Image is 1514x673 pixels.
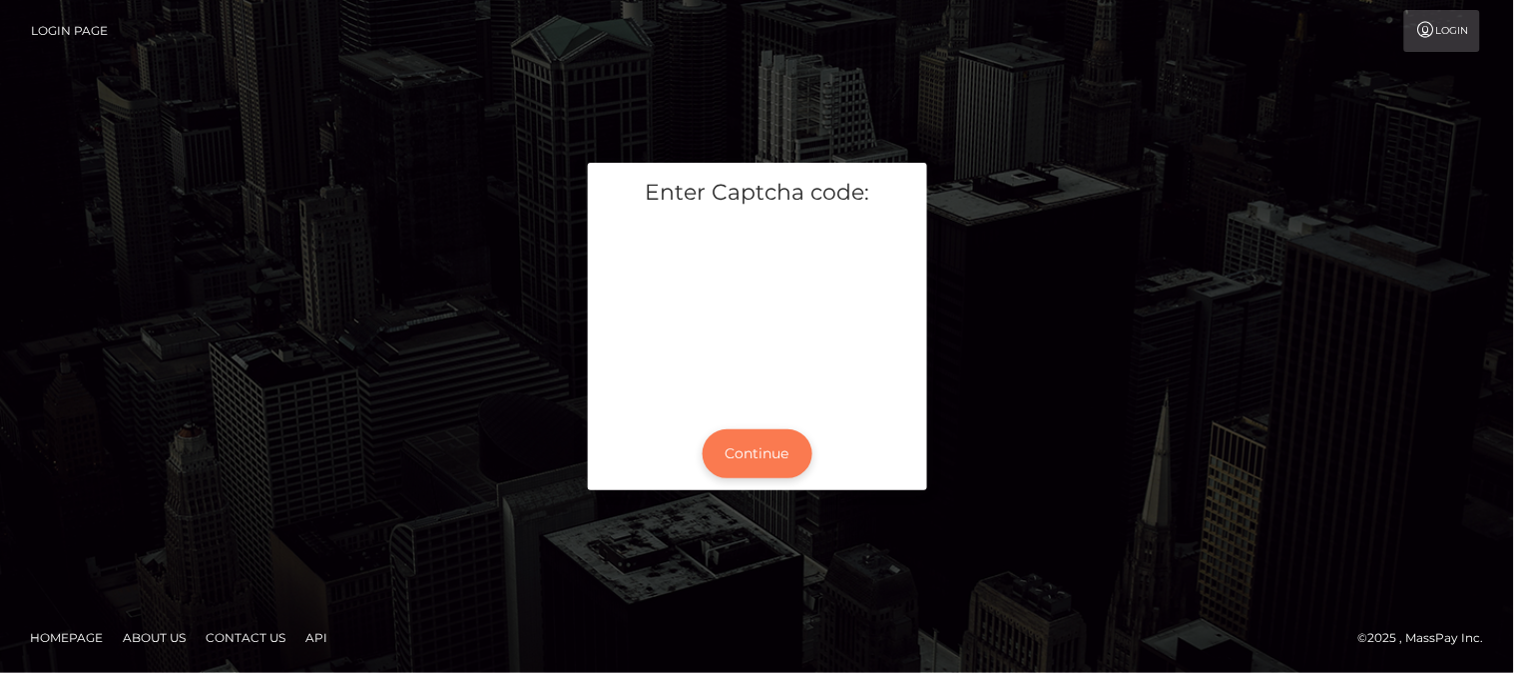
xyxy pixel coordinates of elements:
[603,224,912,401] iframe: mtcaptcha
[1404,10,1480,52] a: Login
[703,429,812,478] button: Continue
[31,10,108,52] a: Login Page
[297,622,335,653] a: API
[1358,627,1499,649] div: © 2025 , MassPay Inc.
[198,622,293,653] a: Contact Us
[603,178,912,209] h5: Enter Captcha code:
[22,622,111,653] a: Homepage
[115,622,194,653] a: About Us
